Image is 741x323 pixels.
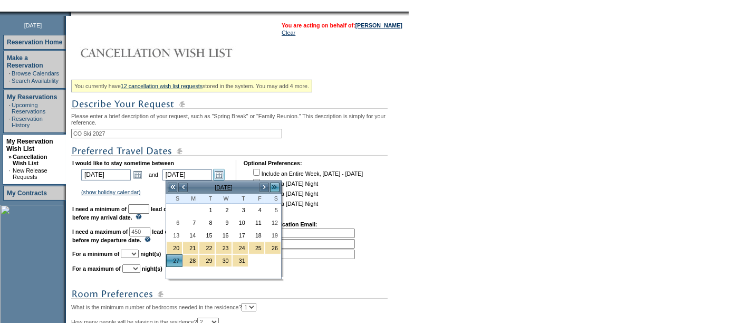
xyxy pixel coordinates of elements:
[9,78,11,84] td: ·
[9,116,11,128] td: ·
[233,242,248,254] a: 24
[13,154,47,166] a: Cancellation Wish List
[71,42,282,63] img: Cancellation Wish List
[9,102,11,115] td: ·
[7,93,57,101] a: My Reservations
[145,236,151,242] img: questionMark_lightBlue.gif
[81,169,131,180] input: Date format: M/D/Y. Shortcut keys: [T] for Today. [UP] or [.] for Next Day. [DOWN] or [,] for Pre...
[121,83,203,89] a: 12 cancellation wish list requests
[71,288,388,301] img: subTtlRoomPreferences.gif
[6,138,53,153] a: My Reservation Wish List
[248,204,265,216] td: Friday, December 04, 2026
[167,217,182,229] a: 6
[215,242,232,254] td: Christmas 2026 Holiday
[215,194,232,204] th: Wednesday
[199,216,215,229] td: Tuesday, December 08, 2026
[215,254,232,267] td: New Year's 2026/2027 Holiday
[282,30,295,36] a: Clear
[233,230,248,241] a: 17
[244,160,302,166] b: Optional Preferences:
[166,254,182,267] td: New Year's 2026/2027 Holiday
[182,254,199,267] td: New Year's 2026/2027 Holiday
[265,230,281,241] a: 19
[215,216,232,229] td: Wednesday, December 09, 2026
[265,204,281,216] a: 5
[183,230,198,241] a: 14
[251,167,363,214] td: Include an Entire Week, [DATE] - [DATE] Include a [DATE] Night Include a [DATE] Night Include a [...
[167,255,182,267] a: 27
[81,189,141,195] a: (show holiday calendar)
[199,217,215,229] a: 8
[71,12,72,16] img: blank.gif
[183,242,198,254] a: 21
[12,70,59,77] a: Browse Calendars
[199,204,215,216] a: 1
[72,251,119,257] b: For a minimum of
[265,242,281,254] a: 26
[12,102,45,115] a: Upcoming Reservations
[199,242,215,254] td: Christmas 2026 Holiday
[166,194,182,204] th: Sunday
[166,216,182,229] td: Sunday, December 06, 2026
[166,229,182,242] td: Sunday, December 13, 2026
[12,78,59,84] a: Search Availability
[199,230,215,241] a: 15
[7,54,43,69] a: Make a Reservation
[178,182,188,193] a: <
[199,194,215,204] th: Tuesday
[232,242,248,254] td: Christmas 2026 Holiday
[248,194,265,204] th: Friday
[8,167,12,180] td: ·
[167,182,178,193] a: <<
[249,230,264,241] a: 18
[216,204,231,216] a: 2
[7,39,62,46] a: Reservation Home
[216,255,231,267] a: 30
[182,229,199,242] td: Monday, December 14, 2026
[233,255,248,267] a: 31
[136,214,142,220] img: questionMark_lightBlue.gif
[249,242,264,254] a: 25
[215,204,232,216] td: Wednesday, December 02, 2026
[215,229,232,242] td: Wednesday, December 16, 2026
[142,265,162,272] b: night(s)
[245,229,355,238] td: 1.
[199,242,215,254] a: 22
[265,216,281,229] td: Saturday, December 12, 2026
[216,242,231,254] a: 23
[162,169,212,180] input: Date format: M/D/Y. Shortcut keys: [T] for Today. [UP] or [.] for Next Day. [DOWN] or [,] for Pre...
[232,229,248,242] td: Thursday, December 17, 2026
[216,217,231,229] a: 9
[182,194,199,204] th: Monday
[132,169,143,180] a: Open the calendar popup.
[199,204,215,216] td: Tuesday, December 01, 2026
[68,12,71,16] img: promoShadowLeftCorner.gif
[248,216,265,229] td: Friday, December 11, 2026
[71,80,312,92] div: You currently have stored in the system. You may add 4 more.
[245,239,355,249] td: 2.
[265,217,281,229] a: 12
[232,254,248,267] td: New Year's 2026/2027 Holiday
[248,242,265,254] td: Christmas 2026 Holiday
[183,255,198,267] a: 28
[24,22,42,28] span: [DATE]
[182,242,199,254] td: Christmas 2026 Holiday
[265,204,281,216] td: Saturday, December 05, 2026
[9,70,11,77] td: ·
[270,182,280,193] a: >>
[265,229,281,242] td: Saturday, December 19, 2026
[72,265,121,272] b: For a maximum of
[7,189,47,197] a: My Contracts
[147,167,160,182] td: and
[72,229,128,235] b: I need a maximum of
[249,204,264,216] a: 4
[72,206,127,212] b: I need a minimum of
[355,22,402,28] a: [PERSON_NAME]
[8,154,12,160] b: »
[166,242,182,254] td: Christmas 2026 Holiday
[72,160,174,166] b: I would like to stay sometime between
[245,250,355,259] td: 3.
[248,229,265,242] td: Friday, December 18, 2026
[188,182,259,193] td: [DATE]
[199,255,215,267] a: 29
